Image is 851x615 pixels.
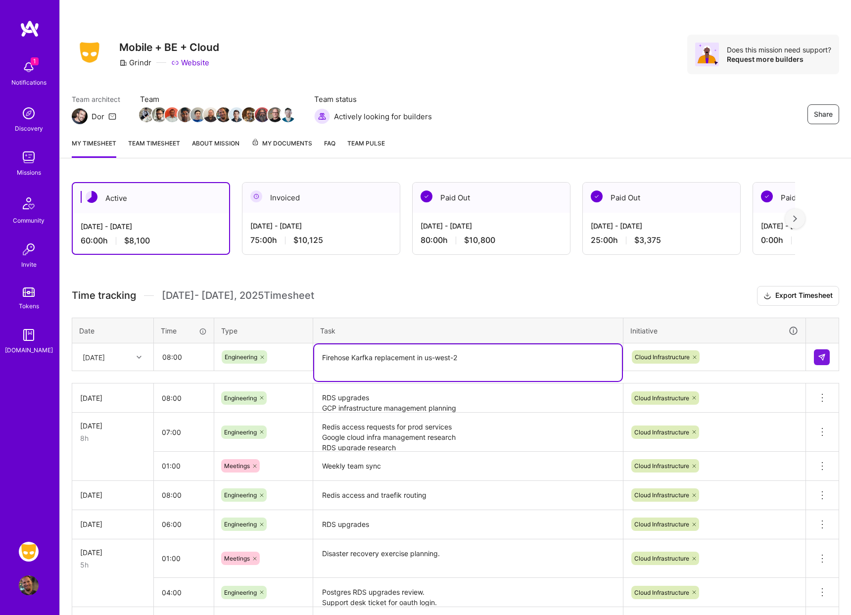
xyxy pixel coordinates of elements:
span: Engineering [224,394,257,402]
div: [DATE] [83,352,105,362]
span: Time tracking [72,289,136,302]
img: Team Member Avatar [255,107,270,122]
div: [DATE] - [DATE] [250,221,392,231]
div: 25:00 h [591,235,732,245]
a: Website [171,57,209,68]
span: Team Pulse [347,140,385,147]
div: Paid Out [583,183,740,213]
i: icon Mail [108,112,116,120]
img: Team Member Avatar [229,107,244,122]
span: Team [140,94,294,104]
span: My Documents [251,138,312,149]
h3: Mobile + BE + Cloud [119,41,219,53]
img: Invoiced [250,190,262,202]
a: Team timesheet [128,138,180,158]
span: $10,125 [293,235,323,245]
div: [DATE] - [DATE] [591,221,732,231]
a: Team Member Avatar [243,106,256,123]
div: 5h [80,560,145,570]
img: teamwork [19,147,39,167]
div: [DATE] [80,393,145,403]
i: icon Chevron [137,355,142,360]
div: Invoiced [242,183,400,213]
span: [DATE] - [DATE] , 2025 Timesheet [162,289,314,302]
span: Actively looking for builders [334,111,432,122]
img: Active [86,191,97,203]
span: Cloud Infrastructure [634,520,689,528]
textarea: RDS upgrades GCP infrastructure management planning [314,384,622,412]
img: User Avatar [19,575,39,595]
i: icon Download [763,291,771,301]
div: [DATE] [80,519,145,529]
a: Team Pulse [347,138,385,158]
img: bell [19,57,39,77]
div: Grindr [119,57,151,68]
span: Meetings [224,555,250,562]
div: Initiative [630,325,799,336]
div: Notifications [11,77,47,88]
div: Tokens [19,301,39,311]
a: Team Member Avatar [140,106,153,123]
th: Type [214,318,313,343]
div: Paid Out [413,183,570,213]
span: Engineering [225,353,257,361]
input: HH:MM [154,482,214,508]
div: Time [161,326,207,336]
th: Date [72,318,154,343]
img: Avatar [695,43,719,66]
img: Invite [19,239,39,259]
a: About Mission [192,138,239,158]
a: Team Member Avatar [269,106,282,123]
a: Team Member Avatar [179,106,191,123]
img: Team Architect [72,108,88,124]
img: Company Logo [72,39,107,66]
span: Cloud Infrastructure [635,353,690,361]
a: My timesheet [72,138,116,158]
img: Team Member Avatar [152,107,167,122]
a: Team Member Avatar [153,106,166,123]
div: [DATE] [80,421,145,431]
textarea: Redis access requests for prod services Google cloud infra management research RDS upgrade research [314,414,622,451]
img: Submit [818,353,826,361]
span: Engineering [224,589,257,596]
a: Team Member Avatar [166,106,179,123]
img: Team Member Avatar [178,107,192,122]
textarea: Disaster recovery exercise planning. [314,540,622,577]
a: Team Member Avatar [282,106,294,123]
img: Team Member Avatar [203,107,218,122]
a: Team Member Avatar [204,106,217,123]
a: Team Member Avatar [217,106,230,123]
span: Share [814,109,833,119]
div: [DATE] - [DATE] [421,221,562,231]
a: My Documents [251,138,312,158]
input: HH:MM [154,579,214,606]
div: Does this mission need support? [727,45,831,54]
input: HH:MM [154,545,214,571]
textarea: Weekly team sync [314,453,622,480]
button: Share [807,104,839,124]
div: 8h [80,433,145,443]
span: Cloud Infrastructure [634,394,689,402]
textarea: RDS upgrades [314,511,622,538]
span: Engineering [224,428,257,436]
div: Dor [92,111,104,122]
img: guide book [19,325,39,345]
textarea: Postgres RDS upgrades review. Support desk ticket for oauth login. [314,579,622,606]
input: HH:MM [154,453,214,479]
span: Team architect [72,94,120,104]
img: Team Member Avatar [268,107,283,122]
img: Paid Out [421,190,432,202]
img: Team Member Avatar [281,107,295,122]
a: Team Member Avatar [230,106,243,123]
a: Team Member Avatar [256,106,269,123]
div: Invite [21,259,37,270]
div: [DATE] [80,547,145,558]
div: [DATE] [80,490,145,500]
input: HH:MM [154,511,214,537]
input: HH:MM [154,344,213,370]
img: Team Member Avatar [190,107,205,122]
img: Team Member Avatar [242,107,257,122]
img: Team Member Avatar [216,107,231,122]
img: right [793,215,797,222]
span: Cloud Infrastructure [634,589,689,596]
